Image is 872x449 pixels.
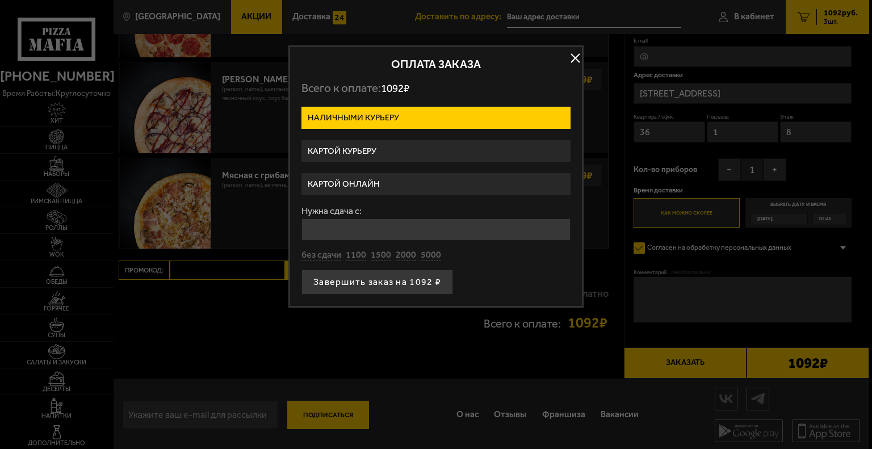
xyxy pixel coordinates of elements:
label: Наличными курьеру [301,107,571,129]
label: Нужна сдача с: [301,207,571,216]
button: Завершить заказ на 1092 ₽ [301,270,453,295]
label: Картой онлайн [301,173,571,195]
h2: Оплата заказа [301,58,571,70]
button: 5000 [421,249,441,262]
p: Всего к оплате: [301,81,571,95]
button: 2000 [396,249,416,262]
span: 1092 ₽ [381,82,409,95]
button: без сдачи [301,249,341,262]
label: Картой курьеру [301,140,571,162]
button: 1500 [371,249,391,262]
button: 1100 [346,249,366,262]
